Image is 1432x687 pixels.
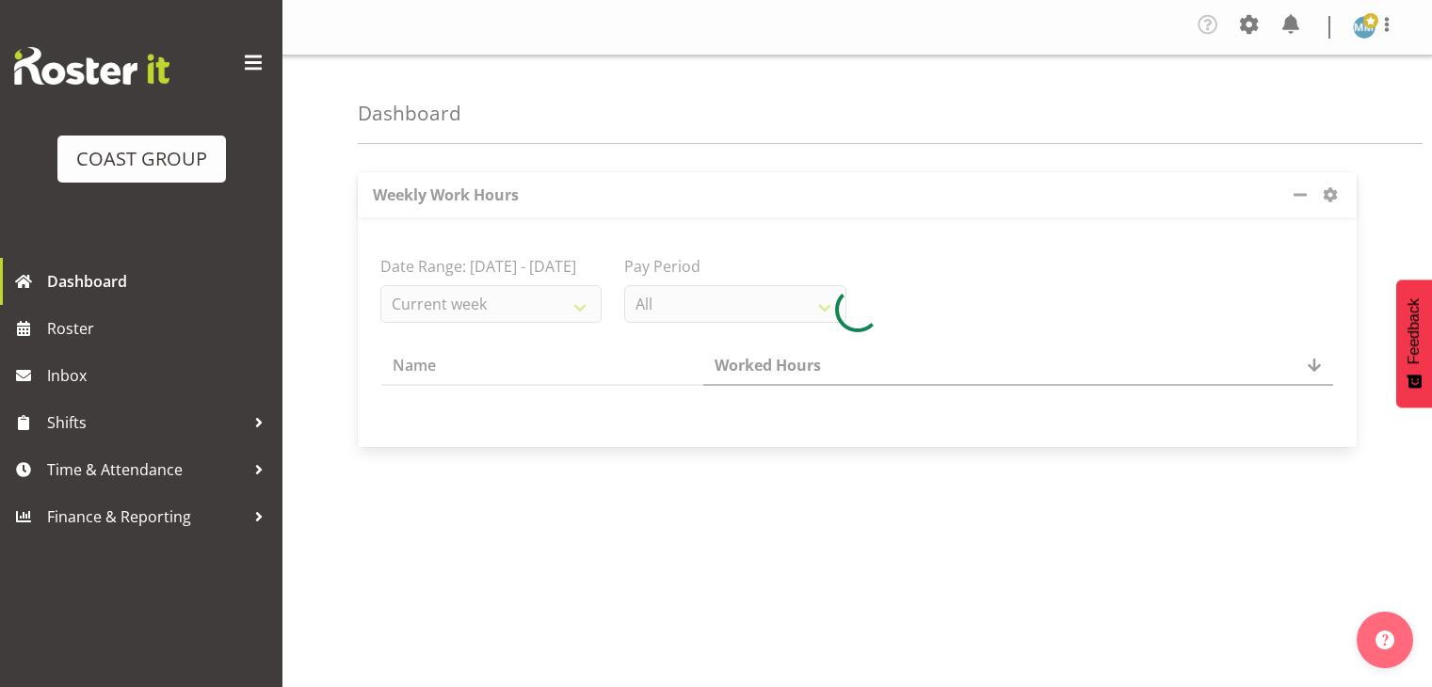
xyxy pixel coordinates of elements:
button: Feedback - Show survey [1396,280,1432,407]
img: monique-mitchell1176.jpg [1353,16,1376,39]
div: COAST GROUP [76,145,207,173]
span: Feedback [1406,298,1423,364]
span: Time & Attendance [47,455,245,484]
span: Roster [47,314,273,343]
img: Rosterit website logo [14,47,169,85]
img: help-xxl-2.png [1376,631,1394,649]
span: Shifts [47,408,245,437]
span: Finance & Reporting [47,503,245,531]
span: Dashboard [47,267,273,296]
span: Inbox [47,361,273,390]
h4: Dashboard [358,103,461,124]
